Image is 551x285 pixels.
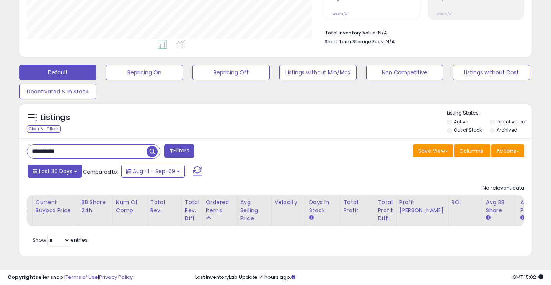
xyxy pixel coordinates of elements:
[185,198,199,223] div: Total Rev. Diff.
[275,198,303,206] div: Velocity
[520,198,548,215] div: Avg Win Price
[399,198,445,215] div: Profit [PERSON_NAME]
[33,236,88,244] span: Show: entries
[491,144,524,157] button: Actions
[497,127,517,133] label: Archived
[344,198,372,215] div: Total Profit
[453,65,530,80] button: Listings without Cost
[39,167,72,175] span: Last 30 Days
[195,274,543,281] div: Last InventoryLab Update: 4 hours ago.
[332,12,347,16] small: Prev: N/A
[65,274,98,281] a: Terms of Use
[106,65,183,80] button: Repricing On
[486,198,514,215] div: Avg BB Share
[206,198,234,215] div: Ordered Items
[483,185,524,192] div: No relevant data
[497,118,525,125] label: Deactivated
[192,65,270,80] button: Repricing Off
[454,127,482,133] label: Out of Stock
[325,28,518,37] li: N/A
[150,198,178,215] div: Total Rev.
[454,144,490,157] button: Columns
[309,198,337,215] div: Days In Stock
[8,274,133,281] div: seller snap | |
[325,29,377,36] b: Total Inventory Value:
[121,165,185,178] button: Aug-11 - Sep-09
[378,198,393,223] div: Total Profit Diff.
[309,215,314,221] small: Days In Stock.
[99,274,133,281] a: Privacy Policy
[41,112,70,123] h5: Listings
[19,84,96,99] button: Deactivated & In Stock
[240,198,268,223] div: Avg Selling Price
[116,198,144,215] div: Num of Comp.
[28,165,82,178] button: Last 30 Days
[19,65,96,80] button: Default
[413,144,453,157] button: Save View
[82,198,109,215] div: BB Share 24h.
[27,125,61,133] div: Clear All Filters
[133,167,175,175] span: Aug-11 - Sep-09
[8,274,36,281] strong: Copyright
[279,65,357,80] button: Listings without Min/Max
[512,274,543,281] span: 2025-10-10 15:02 GMT
[436,12,451,16] small: Prev: N/A
[459,147,483,155] span: Columns
[454,118,468,125] label: Active
[520,215,525,221] small: Avg Win Price.
[325,38,385,45] b: Short Term Storage Fees:
[164,144,194,158] button: Filters
[366,65,443,80] button: Non Competitive
[486,215,491,221] small: Avg BB Share.
[447,110,532,117] p: Listing States:
[386,38,395,45] span: N/A
[452,198,479,206] div: ROI
[36,198,75,215] div: Current Buybox Price
[83,168,118,175] span: Compared to:
[14,198,29,215] div: Ship Price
